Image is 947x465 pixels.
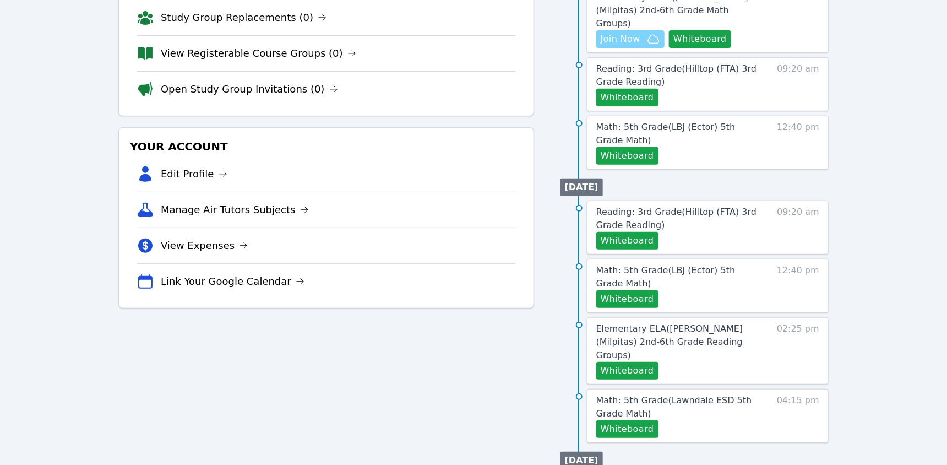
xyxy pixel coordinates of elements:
button: Join Now [596,30,665,48]
h3: Your Account [128,137,525,156]
button: Whiteboard [596,362,658,380]
a: Reading: 3rd Grade(Hilltop (FTA) 3rd Grade Reading) [596,62,764,89]
a: Manage Air Tutors Subjects [161,202,309,218]
button: Whiteboard [596,232,658,250]
a: Math: 5th Grade(LBJ (Ector) 5th Grade Math) [596,264,764,290]
a: Study Group Replacements (0) [161,10,326,25]
span: 09:20 am [777,62,819,106]
button: Whiteboard [669,30,731,48]
button: Whiteboard [596,290,658,308]
a: Link Your Google Calendar [161,274,304,289]
span: 04:15 pm [777,394,819,438]
a: Reading: 3rd Grade(Hilltop (FTA) 3rd Grade Reading) [596,206,764,232]
span: 12:40 pm [777,264,819,308]
span: Join Now [601,33,640,46]
button: Whiteboard [596,420,658,438]
a: Math: 5th Grade(LBJ (Ector) 5th Grade Math) [596,121,764,147]
button: Whiteboard [596,147,658,165]
span: 02:25 pm [777,322,819,380]
button: Whiteboard [596,89,658,106]
a: Math: 5th Grade(Lawndale ESD 5th Grade Math) [596,394,764,420]
span: 12:40 pm [777,121,819,165]
span: 09:20 am [777,206,819,250]
li: [DATE] [560,179,603,196]
a: View Registerable Course Groups (0) [161,46,356,61]
span: Elementary ELA ( [PERSON_NAME] (Milpitas) 2nd-6th Grade Reading Groups ) [596,323,743,360]
a: Elementary ELA([PERSON_NAME] (Milpitas) 2nd-6th Grade Reading Groups) [596,322,764,362]
span: Math: 5th Grade ( Lawndale ESD 5th Grade Math ) [596,395,752,419]
a: View Expenses [161,238,248,253]
a: Edit Profile [161,166,227,182]
span: Reading: 3rd Grade ( Hilltop (FTA) 3rd Grade Reading ) [596,207,756,230]
span: Math: 5th Grade ( LBJ (Ector) 5th Grade Math ) [596,122,736,145]
a: Open Study Group Invitations (0) [161,82,338,97]
span: Math: 5th Grade ( LBJ (Ector) 5th Grade Math ) [596,265,736,289]
span: Reading: 3rd Grade ( Hilltop (FTA) 3rd Grade Reading ) [596,63,756,87]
